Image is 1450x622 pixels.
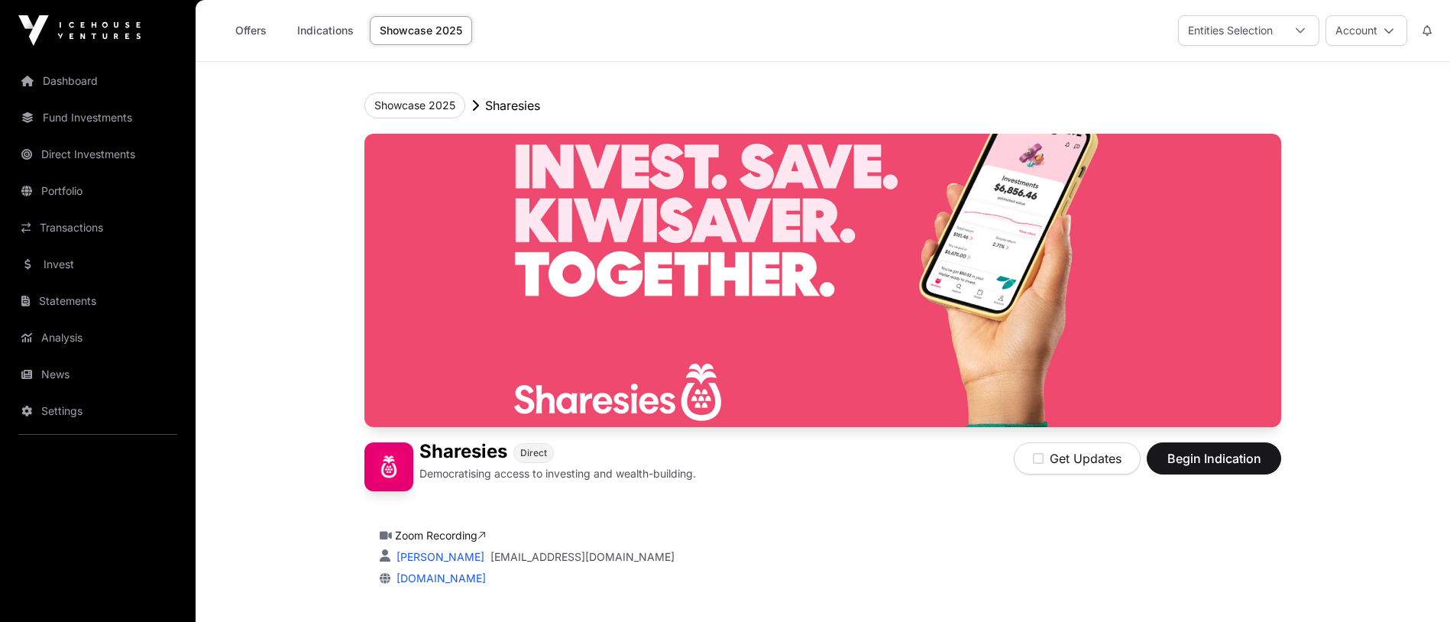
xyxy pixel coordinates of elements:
div: Entities Selection [1179,16,1282,45]
a: Offers [220,16,281,45]
a: Direct Investments [12,138,183,171]
img: Sharesies [364,442,413,491]
a: Indications [287,16,364,45]
a: Transactions [12,211,183,245]
button: Account [1325,15,1407,46]
a: Showcase 2025 [370,16,472,45]
button: Begin Indication [1147,442,1281,475]
img: Icehouse Ventures Logo [18,15,141,46]
a: [EMAIL_ADDRESS][DOMAIN_NAME] [490,549,675,565]
a: Analysis [12,321,183,355]
a: Statements [12,284,183,318]
span: Begin Indication [1166,449,1262,468]
a: [PERSON_NAME] [393,550,484,563]
a: [DOMAIN_NAME] [390,572,486,585]
a: Dashboard [12,64,183,98]
a: Begin Indication [1147,458,1281,473]
p: Sharesies [485,96,540,115]
a: News [12,358,183,391]
button: Showcase 2025 [364,92,465,118]
a: Settings [12,394,183,428]
img: Sharesies [364,134,1281,427]
h1: Sharesies [419,442,507,463]
a: Fund Investments [12,101,183,134]
p: Democratising access to investing and wealth-building. [419,466,696,481]
button: Get Updates [1014,442,1141,475]
span: Direct [520,447,547,459]
a: Portfolio [12,174,183,208]
a: Invest [12,248,183,281]
a: Zoom Recording [395,529,486,542]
